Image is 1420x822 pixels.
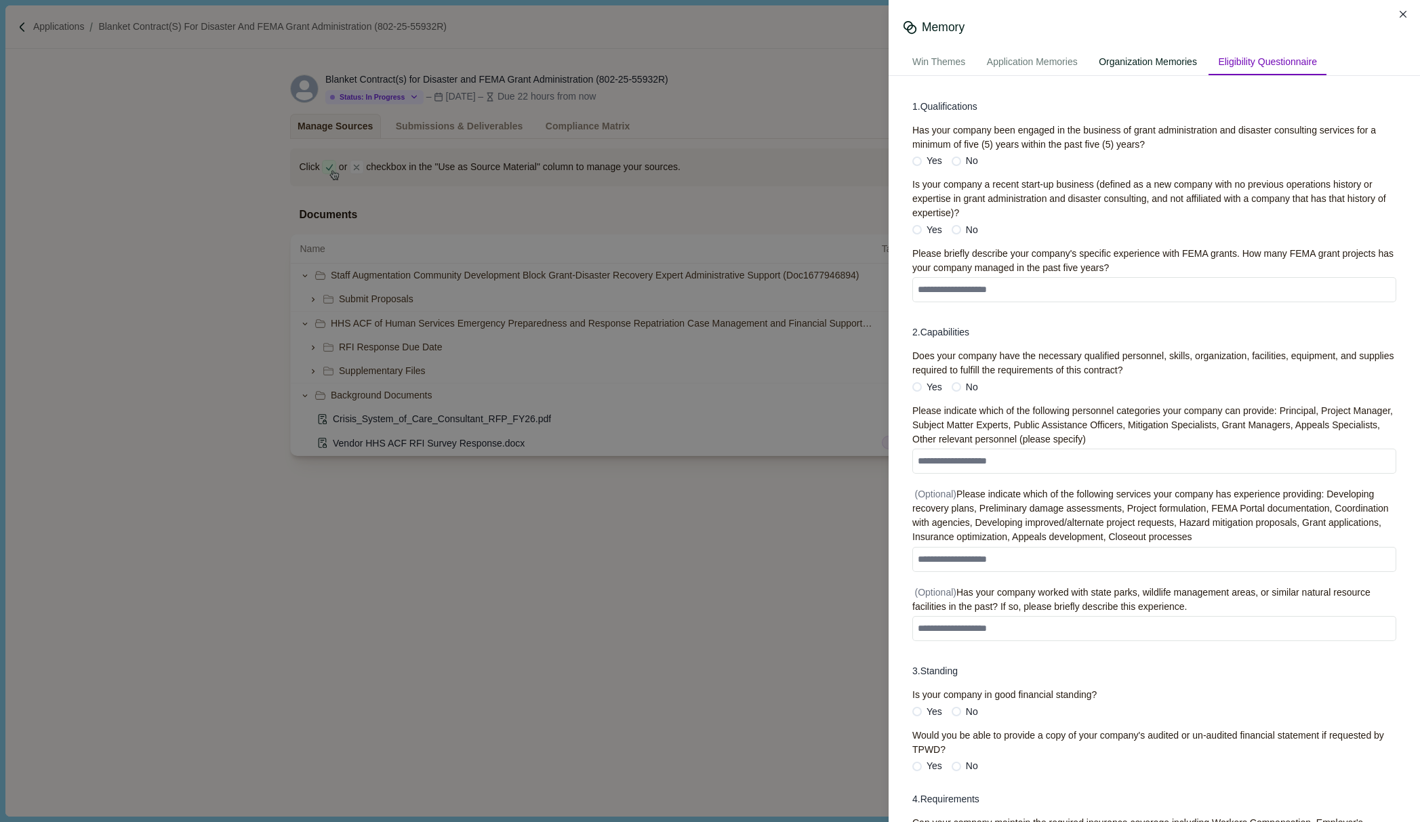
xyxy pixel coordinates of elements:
[927,223,942,237] span: Yes
[912,100,1396,114] h4: 1 . Qualifications
[903,50,975,75] div: Win Themes
[912,325,1396,340] h4: 2 . Capabilities
[927,705,942,719] span: Yes
[912,404,1396,447] div: Please indicate which of the following personnel categories your company can provide: Principal, ...
[966,154,978,168] span: No
[912,688,1097,702] div: Is your company in good financial standing?
[1394,5,1413,24] button: Close
[912,247,1396,275] div: Please briefly describe your company's specific experience with FEMA grants. How many FEMA grant ...
[1209,50,1326,75] div: Eligibility Questionnaire
[966,759,978,773] span: No
[912,664,1396,678] h4: 3 . Standing
[927,154,942,168] span: Yes
[912,728,1396,757] div: Would you be able to provide a copy of your company's audited or un-audited financial statement i...
[966,380,978,394] span: No
[915,587,956,598] span: (Optional)
[912,178,1396,220] div: Is your company a recent start-up business (defined as a new company with no previous operations ...
[977,50,1087,75] div: Application Memories
[912,487,1396,544] div: Please indicate which of the following services your company has experience providing: Developing...
[912,123,1396,152] div: Has your company been engaged in the business of grant administration and disaster consulting ser...
[927,380,942,394] span: Yes
[912,349,1396,377] div: Does your company have the necessary qualified personnel, skills, organization, facilities, equip...
[912,585,1396,614] div: Has your company worked with state parks, wildlife management areas, or similar natural resource ...
[915,489,956,499] span: (Optional)
[922,19,965,36] div: Memory
[966,705,978,719] span: No
[912,792,1396,806] h4: 4 . Requirements
[927,759,942,773] span: Yes
[1089,50,1206,75] div: Organization Memories
[966,223,978,237] span: No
